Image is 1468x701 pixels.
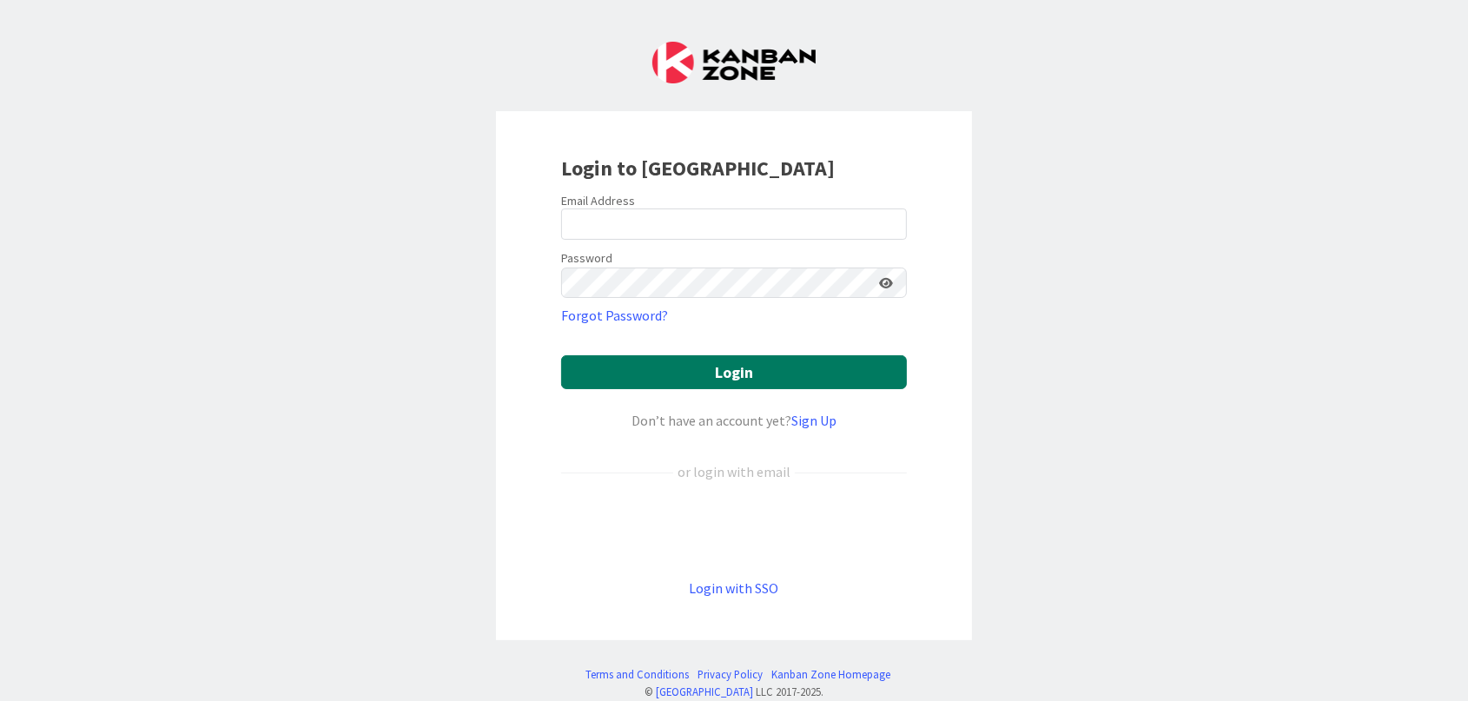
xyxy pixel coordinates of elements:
[586,666,690,683] a: Terms and Conditions
[561,355,907,389] button: Login
[561,193,635,208] label: Email Address
[698,666,764,683] a: Privacy Policy
[561,410,907,431] div: Don’t have an account yet?
[772,666,891,683] a: Kanban Zone Homepage
[673,461,795,482] div: or login with email
[656,684,753,698] a: [GEOGRAPHIC_DATA]
[791,412,836,429] a: Sign Up
[561,155,835,182] b: Login to [GEOGRAPHIC_DATA]
[561,249,612,268] label: Password
[652,42,816,83] img: Kanban Zone
[578,684,891,700] div: © LLC 2017- 2025 .
[552,511,916,549] iframe: Botão Iniciar sessão com o Google
[690,579,779,597] a: Login with SSO
[561,305,668,326] a: Forgot Password?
